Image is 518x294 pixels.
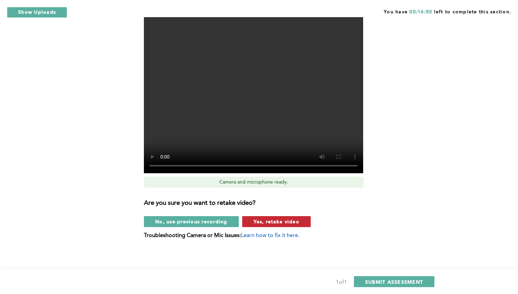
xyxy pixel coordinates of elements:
span: 00:16:50 [409,10,432,14]
button: No, use previous recording [144,216,239,227]
button: Yes, retake video [242,216,311,227]
span: SUBMIT ASSESSMENT [365,279,423,285]
span: Learn how to fix it here. [241,233,299,238]
div: Camera and microphone ready. [144,177,363,188]
h3: Are you sure you want to retake video? [144,200,371,207]
button: Show Uploads [7,7,67,18]
button: SUBMIT ASSESSMENT [354,276,434,287]
span: You have left to complete this section. [384,7,511,15]
span: Yes, retake video [254,218,299,225]
b: Troubleshooting Camera or Mic Issues: [144,233,241,238]
span: No, use previous recording [155,218,227,225]
div: 1 of 1 [336,278,347,287]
